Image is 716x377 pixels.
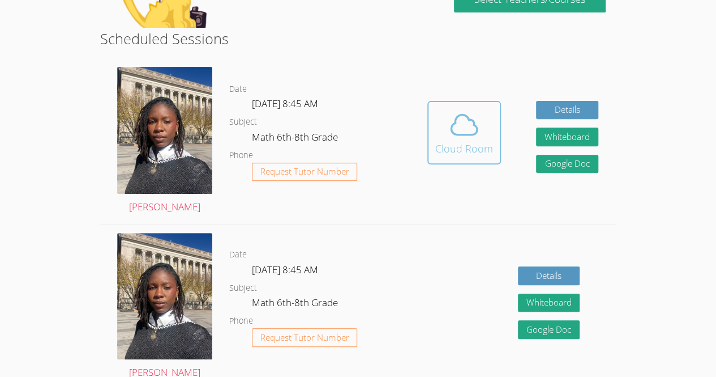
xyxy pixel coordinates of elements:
[260,333,349,342] span: Request Tutor Number
[252,97,318,110] span: [DATE] 8:45 AM
[518,320,580,339] a: Google Doc
[435,141,493,156] div: Cloud Room
[229,149,253,163] dt: Phone
[117,67,212,215] a: [PERSON_NAME]
[536,101,598,120] a: Details
[260,167,349,176] span: Request Tutor Number
[100,28,616,49] h2: Scheduled Sessions
[229,314,253,328] dt: Phone
[252,328,358,347] button: Request Tutor Number
[252,129,340,149] dd: Math 6th-8th Grade
[117,67,212,194] img: IMG_8183.jpeg
[252,263,318,276] span: [DATE] 8:45 AM
[229,281,257,295] dt: Subject
[536,128,598,146] button: Whiteboard
[229,115,257,129] dt: Subject
[518,294,580,312] button: Whiteboard
[252,163,358,181] button: Request Tutor Number
[536,155,598,173] a: Google Doc
[117,233,212,360] img: IMG_8183.jpeg
[229,248,247,262] dt: Date
[229,82,247,96] dt: Date
[518,266,580,285] a: Details
[252,295,340,314] dd: Math 6th-8th Grade
[427,101,501,164] button: Cloud Room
